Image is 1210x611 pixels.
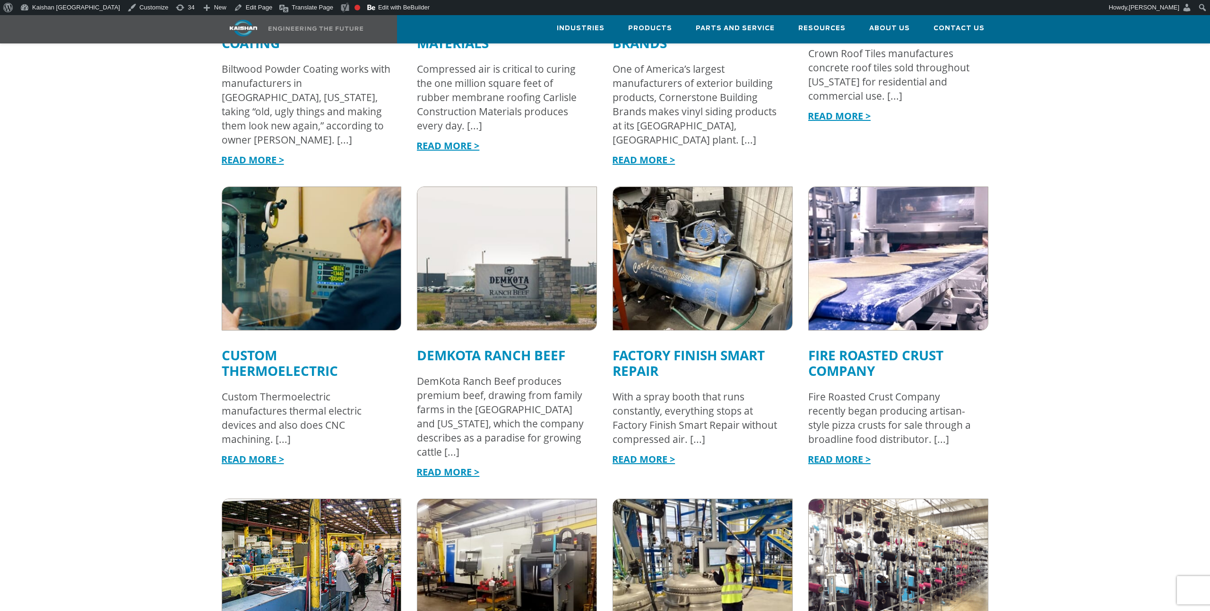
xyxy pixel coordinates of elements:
a: Custom Thermoelectric [222,346,338,380]
img: Untitled-design-10.jpg [809,187,988,330]
div: Focus keyphrase not set [354,5,360,10]
span: [PERSON_NAME] [1129,4,1179,11]
a: READ MORE > [416,466,479,478]
a: READ MORE > [808,110,871,122]
a: DemKota Ranch Beef [417,346,565,364]
a: READ MORE > [808,453,871,466]
div: Fire Roasted Crust Company recently began producing artisan-style pizza crusts for sale through a... [808,390,979,446]
a: READ MORE > [416,139,479,152]
a: READ MORE > [612,453,675,466]
a: Resources [798,16,846,41]
img: demokota ranch beef [417,187,596,330]
a: Parts and Service [696,16,775,41]
img: dusty air compressor [613,187,792,330]
img: Custom Thermoelectric [222,187,401,330]
span: Industries [557,23,605,34]
div: One of America’s largest manufacturers of exterior building products, Cornerstone Building Brands... [613,62,783,147]
span: Resources [798,23,846,34]
a: READ MORE > [221,153,284,166]
span: Contact Us [933,23,985,34]
a: Industries [557,16,605,41]
a: Products [628,16,672,41]
span: Products [628,23,672,34]
div: DemKota Ranch Beef produces premium beef, drawing from family farms in the [GEOGRAPHIC_DATA] and ... [417,374,588,459]
img: Engineering the future [268,26,363,31]
a: Factory Finish Smart Repair [613,346,765,380]
span: About Us [869,23,910,34]
div: Compressed air is critical to curing the one million square feet of rubber membrane roofing Carli... [417,62,588,133]
div: Crown Roof Tiles manufactures concrete roof tiles sold throughout [US_STATE] for residential and ... [808,46,979,103]
div: Biltwood Powder Coating works with manufacturers in [GEOGRAPHIC_DATA], [US_STATE], taking “old, u... [222,62,392,147]
a: About Us [869,16,910,41]
img: kaishan logo [208,20,279,36]
div: Custom Thermoelectric manufactures thermal electric devices and also does CNC machining. [...] [222,390,392,446]
a: READ MORE > [221,453,284,466]
span: Parts and Service [696,23,775,34]
div: With a spray booth that runs constantly, everything stops at Factory Finish Smart Repair without ... [613,390,783,446]
a: Kaishan USA [208,15,375,43]
a: Contact Us [933,16,985,41]
a: READ MORE > [612,153,675,166]
a: Fire Roasted Crust Company [808,346,943,380]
